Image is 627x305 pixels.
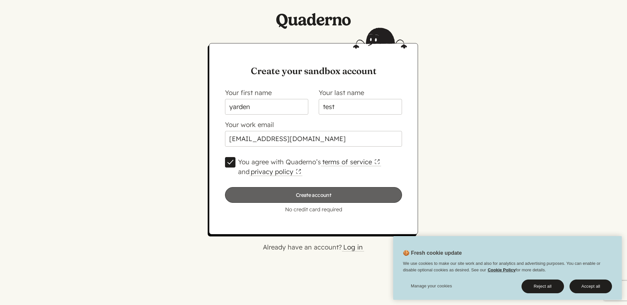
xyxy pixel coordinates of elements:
[403,280,460,293] button: Manage your cookies
[342,243,364,251] a: Log in
[238,157,402,177] label: You agree with Quaderno’s and
[225,187,402,203] input: Create account
[393,260,622,276] div: We use cookies to make our site work and also for analytics and advertising purposes. You can ena...
[522,280,564,293] button: Reject all
[393,236,622,300] div: 🍪 Fresh cookie update
[225,205,402,213] p: No credit card required
[319,88,364,97] label: Your last name
[321,158,381,166] a: terms of service
[225,64,402,77] h1: Create your sandbox account
[91,242,536,252] p: Already have an account?
[570,280,612,293] button: Accept all
[225,88,272,97] label: Your first name
[225,120,274,129] label: Your work email
[249,168,302,176] a: privacy policy
[393,249,462,260] h2: 🍪 Fresh cookie update
[393,236,622,300] div: Cookie banner
[488,267,515,272] a: Cookie Policy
